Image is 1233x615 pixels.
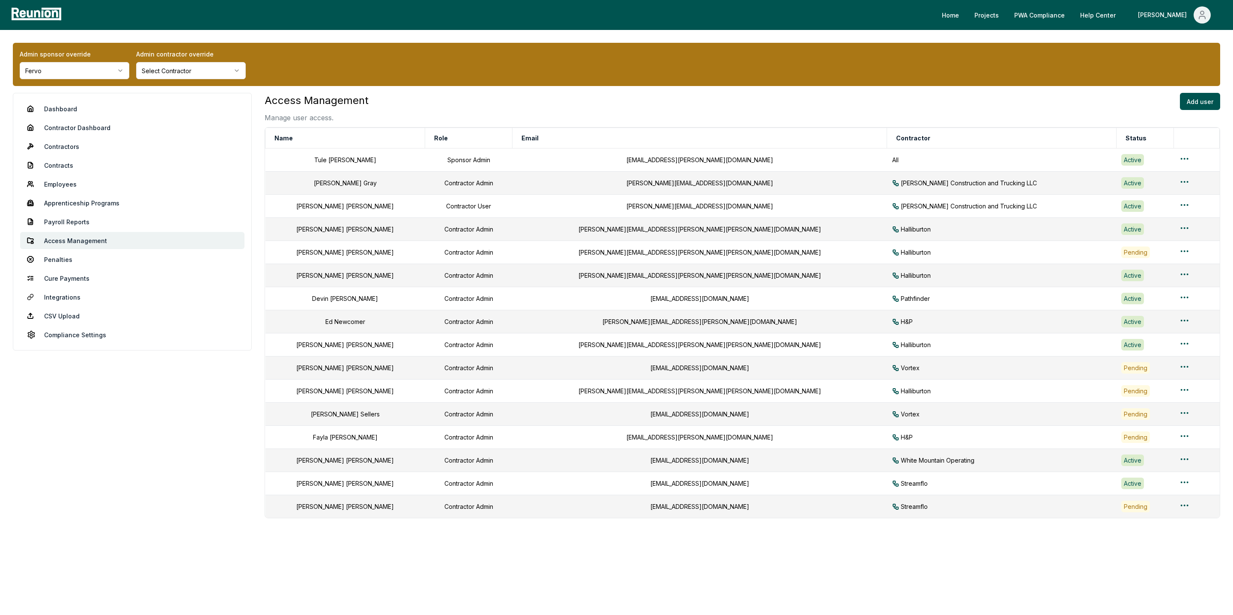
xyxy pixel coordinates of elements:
[1121,455,1144,466] div: Active
[1073,6,1123,24] a: Help Center
[271,340,420,349] div: [PERSON_NAME] [PERSON_NAME]
[20,119,244,136] a: Contractor Dashboard
[518,410,882,419] div: [EMAIL_ADDRESS][DOMAIN_NAME]
[892,248,1111,257] div: Halliburton
[518,363,882,372] div: [EMAIL_ADDRESS][DOMAIN_NAME]
[20,251,244,268] a: Penalties
[273,130,295,147] button: Name
[20,213,244,230] a: Payroll Reports
[1121,385,1150,396] div: Pending
[1138,6,1190,24] div: [PERSON_NAME]
[271,363,420,372] div: [PERSON_NAME] [PERSON_NAME]
[430,410,507,419] div: Contractor Admin
[271,202,420,211] div: [PERSON_NAME] [PERSON_NAME]
[20,138,244,155] a: Contractors
[1180,93,1220,110] button: Add user
[518,386,882,395] div: [PERSON_NAME][EMAIL_ADDRESS][PERSON_NAME][PERSON_NAME][DOMAIN_NAME]
[892,271,1111,280] div: Halliburton
[892,502,1111,511] div: Streamflo
[1121,316,1144,327] div: Active
[20,288,244,306] a: Integrations
[430,363,507,372] div: Contractor Admin
[1131,6,1218,24] button: [PERSON_NAME]
[265,93,369,108] h3: Access Management
[1124,130,1148,147] button: Status
[271,294,420,303] div: Devin [PERSON_NAME]
[935,6,1224,24] nav: Main
[892,456,1111,465] div: White Mountain Operating
[271,178,420,187] div: [PERSON_NAME] Gray
[518,456,882,465] div: [EMAIL_ADDRESS][DOMAIN_NAME]
[1121,177,1144,188] div: Active
[271,271,420,280] div: [PERSON_NAME] [PERSON_NAME]
[430,202,507,211] div: Contractor User
[20,100,244,117] a: Dashboard
[1121,293,1144,304] div: Active
[518,340,882,349] div: [PERSON_NAME][EMAIL_ADDRESS][PERSON_NAME][PERSON_NAME][DOMAIN_NAME]
[518,479,882,488] div: [EMAIL_ADDRESS][DOMAIN_NAME]
[1121,223,1144,235] div: Active
[430,456,507,465] div: Contractor Admin
[430,340,507,349] div: Contractor Admin
[518,248,882,257] div: [PERSON_NAME][EMAIL_ADDRESS][PERSON_NAME][PERSON_NAME][DOMAIN_NAME]
[20,50,129,59] label: Admin sponsor override
[894,130,932,147] button: Contractor
[518,317,882,326] div: [PERSON_NAME][EMAIL_ADDRESS][PERSON_NAME][DOMAIN_NAME]
[430,178,507,187] div: Contractor Admin
[430,502,507,511] div: Contractor Admin
[518,271,882,280] div: [PERSON_NAME][EMAIL_ADDRESS][PERSON_NAME][PERSON_NAME][DOMAIN_NAME]
[20,194,244,211] a: Apprenticeship Programs
[892,294,1111,303] div: Pathfinder
[518,155,882,164] div: [EMAIL_ADDRESS][PERSON_NAME][DOMAIN_NAME]
[892,317,1111,326] div: H&P
[271,479,420,488] div: [PERSON_NAME] [PERSON_NAME]
[1121,431,1150,443] div: Pending
[518,178,882,187] div: [PERSON_NAME][EMAIL_ADDRESS][DOMAIN_NAME]
[271,386,420,395] div: [PERSON_NAME] [PERSON_NAME]
[892,433,1111,442] div: H&P
[892,386,1111,395] div: Halliburton
[518,294,882,303] div: [EMAIL_ADDRESS][DOMAIN_NAME]
[518,202,882,211] div: [PERSON_NAME][EMAIL_ADDRESS][DOMAIN_NAME]
[1121,200,1144,211] div: Active
[1121,154,1144,165] div: Active
[430,433,507,442] div: Contractor Admin
[432,130,450,147] button: Role
[892,479,1111,488] div: Streamflo
[892,363,1111,372] div: Vortex
[20,175,244,193] a: Employees
[430,271,507,280] div: Contractor Admin
[430,294,507,303] div: Contractor Admin
[271,433,420,442] div: Fayla [PERSON_NAME]
[20,326,244,343] a: Compliance Settings
[892,225,1111,234] div: Halliburton
[935,6,966,24] a: Home
[20,232,244,249] a: Access Management
[20,270,244,287] a: Cure Payments
[518,502,882,511] div: [EMAIL_ADDRESS][DOMAIN_NAME]
[1121,270,1144,281] div: Active
[265,113,369,123] p: Manage user access.
[1121,247,1150,258] div: Pending
[271,502,420,511] div: [PERSON_NAME] [PERSON_NAME]
[892,155,1111,164] div: All
[271,225,420,234] div: [PERSON_NAME] [PERSON_NAME]
[271,248,420,257] div: [PERSON_NAME] [PERSON_NAME]
[892,410,1111,419] div: Vortex
[892,202,1111,211] div: [PERSON_NAME] Construction and Trucking LLC
[430,386,507,395] div: Contractor Admin
[1121,339,1144,350] div: Active
[1121,408,1150,419] div: Pending
[430,479,507,488] div: Contractor Admin
[892,178,1111,187] div: [PERSON_NAME] Construction and Trucking LLC
[892,340,1111,349] div: Halliburton
[520,130,540,147] button: Email
[1121,501,1150,512] div: Pending
[271,456,420,465] div: [PERSON_NAME] [PERSON_NAME]
[271,155,420,164] div: Tule [PERSON_NAME]
[430,155,507,164] div: Sponsor Admin
[430,248,507,257] div: Contractor Admin
[1007,6,1072,24] a: PWA Compliance
[271,317,420,326] div: Ed Newcomer
[430,317,507,326] div: Contractor Admin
